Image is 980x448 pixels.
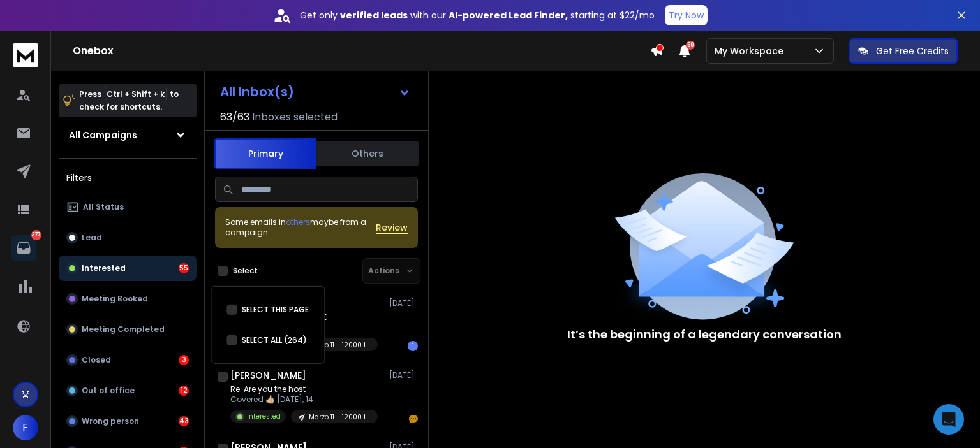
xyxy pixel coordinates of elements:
[179,416,189,426] div: 43
[225,217,376,238] div: Some emails in maybe from a campaign
[59,378,197,403] button: Out of office12
[59,317,197,342] button: Meeting Completed
[82,386,135,396] p: Out of office
[179,263,189,273] div: 55
[220,85,294,98] h1: All Inbox(s)
[59,256,197,281] button: Interested55
[13,415,38,440] button: F
[686,41,695,50] span: 50
[715,45,789,57] p: My Workspace
[13,43,38,67] img: logo
[316,140,419,168] button: Others
[83,202,124,212] p: All Status
[309,340,370,350] p: Marzo 11 - 12000 leads G Personal
[73,43,650,59] h1: Onebox
[31,230,41,240] p: 377
[82,355,111,365] p: Closed
[59,408,197,434] button: Wrong person43
[876,45,949,57] p: Get Free Credits
[376,221,408,234] button: Review
[252,110,338,125] h3: Inboxes selected
[59,122,197,148] button: All Campaigns
[408,341,418,351] div: 1
[230,369,306,382] h1: [PERSON_NAME]
[340,9,408,22] strong: verified leads
[247,412,281,421] p: Interested
[82,416,139,426] p: Wrong person
[849,38,958,64] button: Get Free Credits
[933,404,964,435] div: Open Intercom Messenger
[242,335,307,345] label: SELECT ALL (264)
[59,347,197,373] button: Closed3
[242,305,309,315] label: SELECT THIS PAGE
[210,79,420,105] button: All Inbox(s)
[59,286,197,312] button: Meeting Booked
[82,294,148,304] p: Meeting Booked
[179,386,189,396] div: 12
[567,326,842,343] p: It’s the beginning of a legendary conversation
[233,266,258,276] label: Select
[59,225,197,250] button: Lead
[669,9,704,22] p: Try Now
[389,298,418,308] p: [DATE]
[300,9,655,22] p: Get only with our starting at $22/mo
[220,110,249,125] span: 63 / 63
[309,412,370,422] p: Marzo 11 - 12000 leads G Personal
[214,138,316,169] button: Primary
[82,263,126,273] p: Interested
[665,5,708,25] button: Try Now
[389,370,418,380] p: [DATE]
[11,235,36,261] a: 377
[449,9,568,22] strong: AI-powered Lead Finder,
[59,194,197,220] button: All Status
[82,324,165,335] p: Meeting Completed
[59,169,197,187] h3: Filters
[82,233,102,243] p: Lead
[286,217,310,228] span: others
[69,129,137,141] h1: All Campaigns
[105,87,167,101] span: Ctrl + Shift + k
[230,394,378,405] p: Covered 👍🏼 [DATE], 14
[230,384,378,394] p: Re: Are you the host
[179,355,189,365] div: 3
[79,88,179,113] p: Press to check for shortcuts.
